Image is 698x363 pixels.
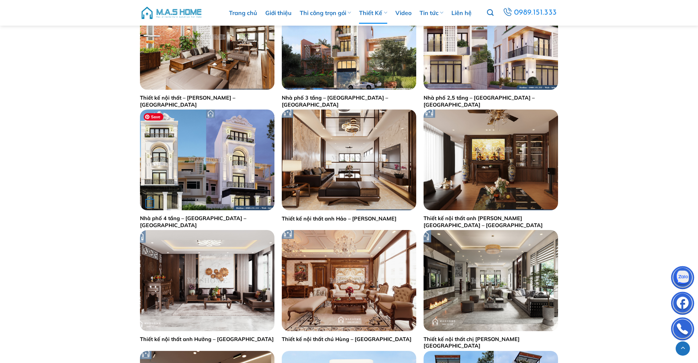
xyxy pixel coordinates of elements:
a: Video [395,2,411,24]
img: Thiết kế nội thất anh Hảo - Nguyễn Trãi | MasHome [282,110,416,210]
img: Zalo [672,268,694,290]
img: Thiết kế nội thất anh Tuấn Anh - Đông Anh | MasHome [424,110,558,210]
img: Facebook [672,293,694,315]
a: Tin tức [420,2,443,24]
strong: + [145,199,154,208]
a: Giới thiệu [265,2,292,24]
a: Trang chủ [229,2,257,24]
a: Nhà phố 2,5 tầng – [GEOGRAPHIC_DATA] – [GEOGRAPHIC_DATA] [424,95,558,108]
a: Tìm kiếm [487,5,494,21]
img: Phone [672,319,694,341]
a: 0989.151.333 [502,6,558,19]
a: Nhà phố 3 tầng – [GEOGRAPHIC_DATA] – [GEOGRAPHIC_DATA] [282,95,416,108]
img: Thiết kế nội thất anh Hưởng - Đông Anh | MasHome [140,230,274,331]
span: Save [144,113,163,121]
img: Thiết kế nội thất chú Hùng - Hải Dương | MasHome [282,230,416,331]
a: Thiết kế nội thất chị [PERSON_NAME][GEOGRAPHIC_DATA] [424,336,558,349]
a: Liên hệ [451,2,472,24]
a: Nhà phố 4 tầng – [GEOGRAPHIC_DATA] – [GEOGRAPHIC_DATA] [140,215,274,229]
a: Thiết kế nội thất chú Hùng – [GEOGRAPHIC_DATA] [282,336,411,343]
a: Thiết kế nội thất anh Hưởng – [GEOGRAPHIC_DATA] [140,336,274,343]
img: M.A.S HOME – Tổng Thầu Thiết Kế Và Xây Nhà Trọn Gói [140,2,203,24]
div: Đọc tiếp [145,198,154,209]
span: 0989.151.333 [514,7,557,19]
a: Lên đầu trang [676,341,690,356]
a: Thi công trọn gói [300,2,351,24]
a: Thiết Kế [359,2,387,24]
img: Thiết kế nội thất chị Lý - Hưng Yên | MasHome [424,230,558,331]
a: Thiết kế nội thất anh Hảo – [PERSON_NAME] [282,215,396,222]
img: Thiết kế nhà phố anh Cường - Đông Anh | MasHome [140,110,274,210]
a: Thiết kế nội thất – [PERSON_NAME] – [GEOGRAPHIC_DATA] [140,95,274,108]
a: Thiết kế nội thất anh [PERSON_NAME][GEOGRAPHIC_DATA] – [GEOGRAPHIC_DATA] [424,215,558,229]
